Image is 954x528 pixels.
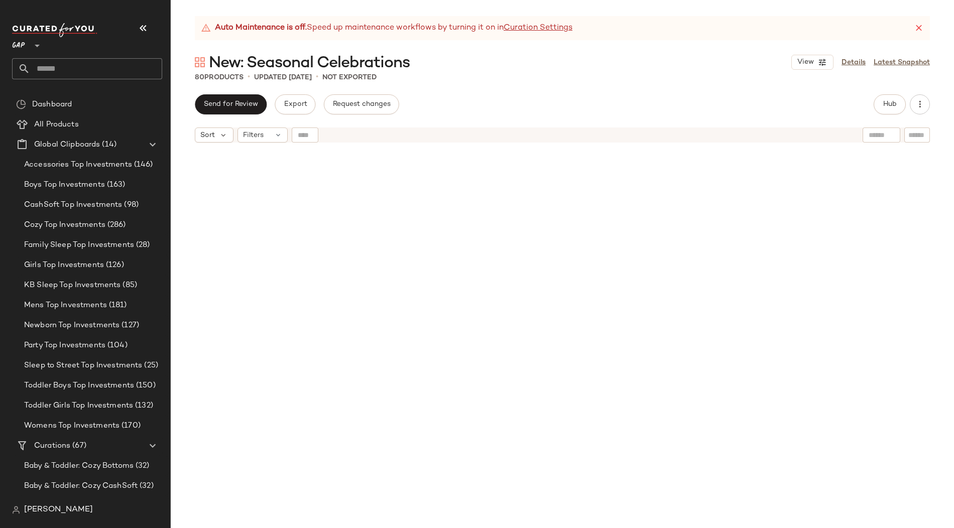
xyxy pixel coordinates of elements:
span: (181) [107,300,127,311]
span: (170) [120,420,141,432]
span: 80 [195,74,204,81]
strong: Auto Maintenance is off. [215,22,307,34]
span: • [316,71,318,83]
span: Accessories Top Investments [24,159,132,171]
span: Filters [243,130,264,141]
img: cfy_white_logo.C9jOOHJF.svg [12,23,97,37]
span: (132) [133,400,153,412]
span: (286) [105,219,126,231]
span: (28) [134,239,150,251]
span: (150) [134,380,156,391]
span: Toddler Boys Top Investments [24,380,134,391]
span: Request changes [332,100,391,108]
span: (32) [134,460,150,472]
span: Baby & Toddler: Cozy CashSoft [24,480,138,492]
span: Party Top Investments [24,340,105,351]
span: (25) [142,360,158,371]
span: GAP [12,34,25,52]
span: KB Sleep Top Investments [24,280,121,291]
span: Toddler Girls Top Investments [24,400,133,412]
span: (104) [105,340,128,351]
span: Girls Top Investments [24,259,104,271]
span: Export [283,100,307,108]
div: Products [195,72,244,83]
button: Request changes [324,94,399,114]
span: Cozy Top Investments [24,219,105,231]
div: Speed up maintenance workflows by turning it on in [201,22,572,34]
span: (85) [121,280,137,291]
span: [PERSON_NAME] [24,504,93,516]
span: (98) [122,199,139,211]
button: View [791,55,833,70]
span: All Products [34,119,79,130]
span: (146) [132,159,153,171]
a: Latest Snapshot [874,57,930,68]
span: Mens Top Investments [24,300,107,311]
span: (67) [70,440,86,452]
span: • [248,71,250,83]
span: (32) [138,480,154,492]
span: Womens Top Investments [24,420,120,432]
span: CashSoft Top Investments [24,199,122,211]
span: Family Sleep Top Investments [24,239,134,251]
a: Curation Settings [504,22,572,34]
span: Boys Top Investments [24,179,105,191]
span: Send for Review [203,100,258,108]
p: Not Exported [322,72,377,83]
span: Sleep to Street Top Investments [24,360,142,371]
span: (127) [120,320,139,331]
span: Global Clipboards [34,139,100,151]
img: svg%3e [195,57,205,67]
button: Send for Review [195,94,267,114]
span: (126) [104,259,124,271]
p: updated [DATE] [254,72,312,83]
span: Dashboard [32,99,72,110]
span: Curations [34,440,70,452]
span: Hub [883,100,897,108]
span: View [797,58,814,66]
span: (14) [100,139,116,151]
span: Baby & Toddler: Cozy Bottoms [24,460,134,472]
span: Newborn Top Investments [24,320,120,331]
span: (163) [105,179,126,191]
span: Sort [200,130,215,141]
img: svg%3e [16,99,26,109]
span: New: Seasonal Celebrations [209,53,410,73]
a: Details [842,57,866,68]
button: Export [275,94,315,114]
img: svg%3e [12,506,20,514]
button: Hub [874,94,906,114]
